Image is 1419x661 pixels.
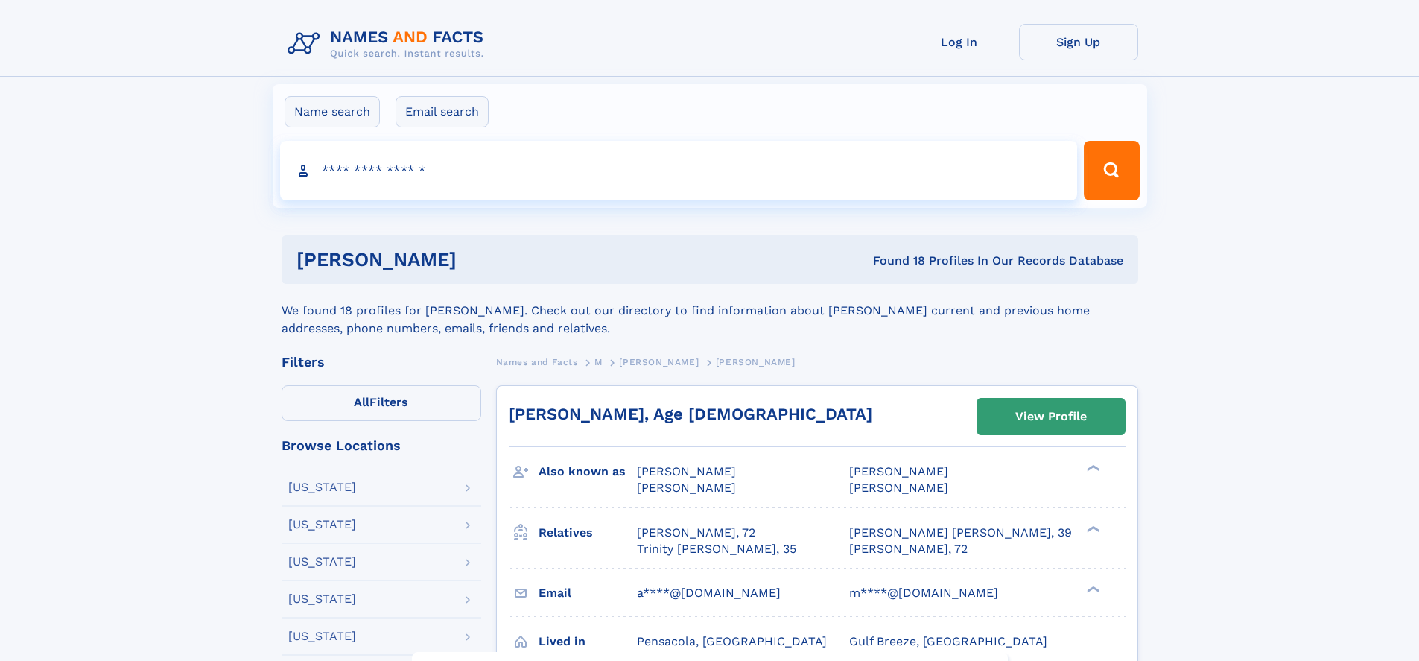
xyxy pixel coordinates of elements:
div: ❯ [1083,464,1101,473]
a: [PERSON_NAME] [619,352,699,371]
span: [PERSON_NAME] [637,464,736,478]
a: [PERSON_NAME], 72 [849,541,968,557]
div: View Profile [1015,399,1087,434]
label: Name search [285,96,380,127]
img: Logo Names and Facts [282,24,496,64]
div: [US_STATE] [288,593,356,605]
div: [US_STATE] [288,556,356,568]
a: Trinity [PERSON_NAME], 35 [637,541,796,557]
input: search input [280,141,1078,200]
span: [PERSON_NAME] [619,357,699,367]
h3: Also known as [539,459,637,484]
label: Filters [282,385,481,421]
div: [US_STATE] [288,519,356,531]
div: [US_STATE] [288,630,356,642]
div: We found 18 profiles for [PERSON_NAME]. Check out our directory to find information about [PERSON... [282,284,1138,338]
label: Email search [396,96,489,127]
h3: Relatives [539,520,637,545]
h3: Lived in [539,629,637,654]
div: ❯ [1083,524,1101,534]
span: Gulf Breeze, [GEOGRAPHIC_DATA] [849,634,1047,648]
div: Filters [282,355,481,369]
a: M [594,352,603,371]
a: View Profile [977,399,1125,434]
h1: [PERSON_NAME] [296,250,665,269]
span: [PERSON_NAME] [849,464,948,478]
span: Pensacola, [GEOGRAPHIC_DATA] [637,634,827,648]
a: [PERSON_NAME], Age [DEMOGRAPHIC_DATA] [509,405,872,423]
div: [US_STATE] [288,481,356,493]
a: [PERSON_NAME] [PERSON_NAME], 39 [849,525,1072,541]
h3: Email [539,581,637,606]
button: Search Button [1084,141,1139,200]
span: All [354,395,369,409]
span: M [594,357,603,367]
div: Found 18 Profiles In Our Records Database [664,253,1123,269]
span: [PERSON_NAME] [716,357,796,367]
a: Names and Facts [496,352,578,371]
a: Log In [900,24,1019,60]
a: [PERSON_NAME], 72 [637,525,755,541]
div: Browse Locations [282,439,481,452]
div: ❯ [1083,584,1101,594]
span: [PERSON_NAME] [849,481,948,495]
span: [PERSON_NAME] [637,481,736,495]
a: Sign Up [1019,24,1138,60]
